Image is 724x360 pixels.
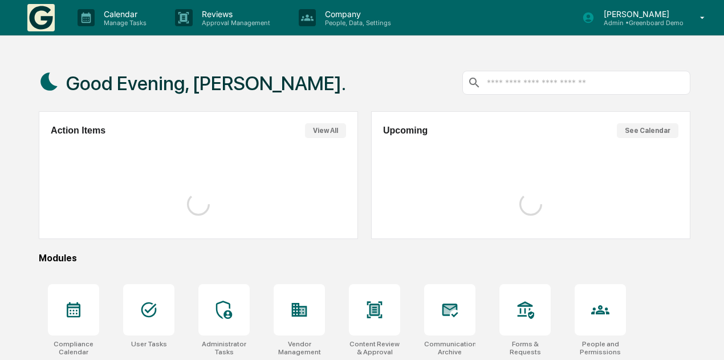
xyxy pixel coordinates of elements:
p: Admin • Greenboard Demo [595,19,684,27]
p: [PERSON_NAME] [595,9,684,19]
img: logo [27,4,55,31]
p: People, Data, Settings [316,19,397,27]
h2: Action Items [51,126,105,136]
h1: Good Evening, [PERSON_NAME]. [66,72,346,95]
p: Calendar [95,9,152,19]
button: See Calendar [617,123,678,138]
p: Company [316,9,397,19]
div: Forms & Requests [499,340,551,356]
div: Content Review & Approval [349,340,400,356]
p: Reviews [193,9,276,19]
div: People and Permissions [575,340,626,356]
div: Communications Archive [424,340,475,356]
div: Administrator Tasks [198,340,250,356]
div: User Tasks [131,340,167,348]
button: View All [305,123,346,138]
div: Modules [39,253,690,264]
div: Compliance Calendar [48,340,99,356]
h2: Upcoming [383,126,428,136]
p: Approval Management [193,19,276,27]
p: Manage Tasks [95,19,152,27]
div: Vendor Management [274,340,325,356]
